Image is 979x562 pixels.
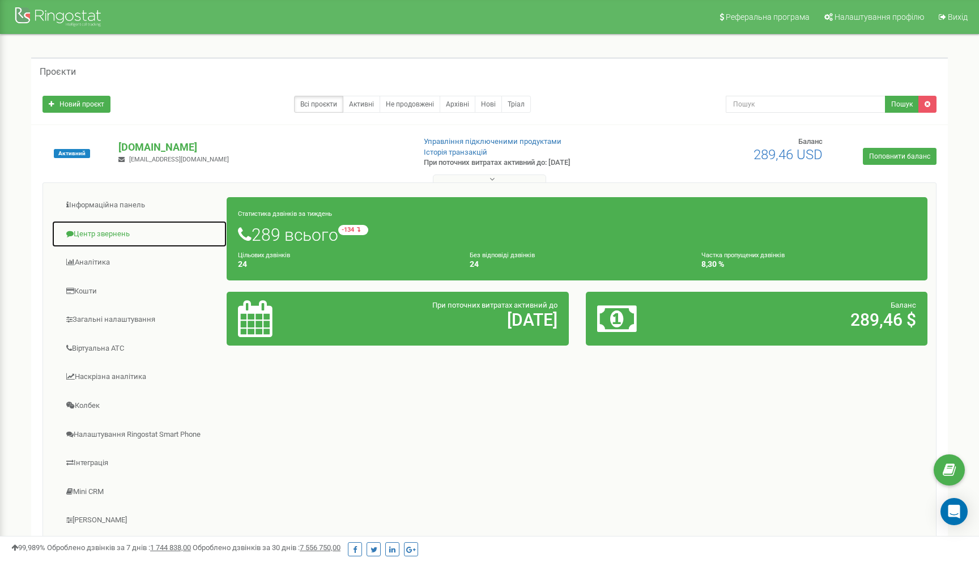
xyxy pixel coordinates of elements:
a: Кошти [52,278,227,305]
a: Інформаційна панель [52,191,227,219]
a: Центр звернень [52,220,227,248]
a: Віртуальна АТС [52,335,227,363]
h1: 289 всього [238,225,916,244]
a: Колбек [52,392,227,420]
span: Активний [54,149,90,158]
a: Не продовжені [380,96,440,113]
span: Вихід [948,12,968,22]
a: Новий проєкт [42,96,110,113]
a: Поповнити баланс [863,148,937,165]
a: Наскрізна аналітика [52,363,227,391]
span: Баланс [798,137,823,146]
u: 1 744 838,00 [150,543,191,552]
div: Open Intercom Messenger [940,498,968,525]
span: Налаштування профілю [835,12,924,22]
h2: [DATE] [350,310,557,329]
a: Інтеграція [52,449,227,477]
span: Оброблено дзвінків за 30 днів : [193,543,340,552]
small: Цільових дзвінків [238,252,290,259]
span: [EMAIL_ADDRESS][DOMAIN_NAME] [129,156,229,163]
a: Архівні [440,96,475,113]
h2: 289,46 $ [709,310,916,329]
a: Mini CRM [52,478,227,506]
h5: Проєкти [40,67,76,77]
a: Всі проєкти [294,96,343,113]
span: 289,46 USD [754,147,823,163]
p: [DOMAIN_NAME] [118,140,405,155]
span: Реферальна програма [726,12,810,22]
a: [PERSON_NAME] [52,506,227,534]
span: Баланс [891,301,916,309]
u: 7 556 750,00 [300,543,340,552]
span: 99,989% [11,543,45,552]
a: Налаштування Ringostat Smart Phone [52,421,227,449]
small: -134 [338,225,368,235]
a: Нові [475,96,502,113]
input: Пошук [726,96,886,113]
span: При поточних витратах активний до [432,301,557,309]
h4: 8,30 % [701,260,916,269]
small: Без відповіді дзвінків [470,252,535,259]
span: Оброблено дзвінків за 7 днів : [47,543,191,552]
a: Історія транзакцій [424,148,487,156]
a: Активні [343,96,380,113]
h4: 24 [470,260,684,269]
small: Статистика дзвінків за тиждень [238,210,332,218]
a: Загальні налаштування [52,306,227,334]
h4: 24 [238,260,453,269]
button: Пошук [885,96,919,113]
p: При поточних витратах активний до: [DATE] [424,157,635,168]
a: Аналiтика [52,249,227,276]
small: Частка пропущених дзвінків [701,252,785,259]
a: Управління підключеними продуктами [424,137,561,146]
a: Тріал [501,96,531,113]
